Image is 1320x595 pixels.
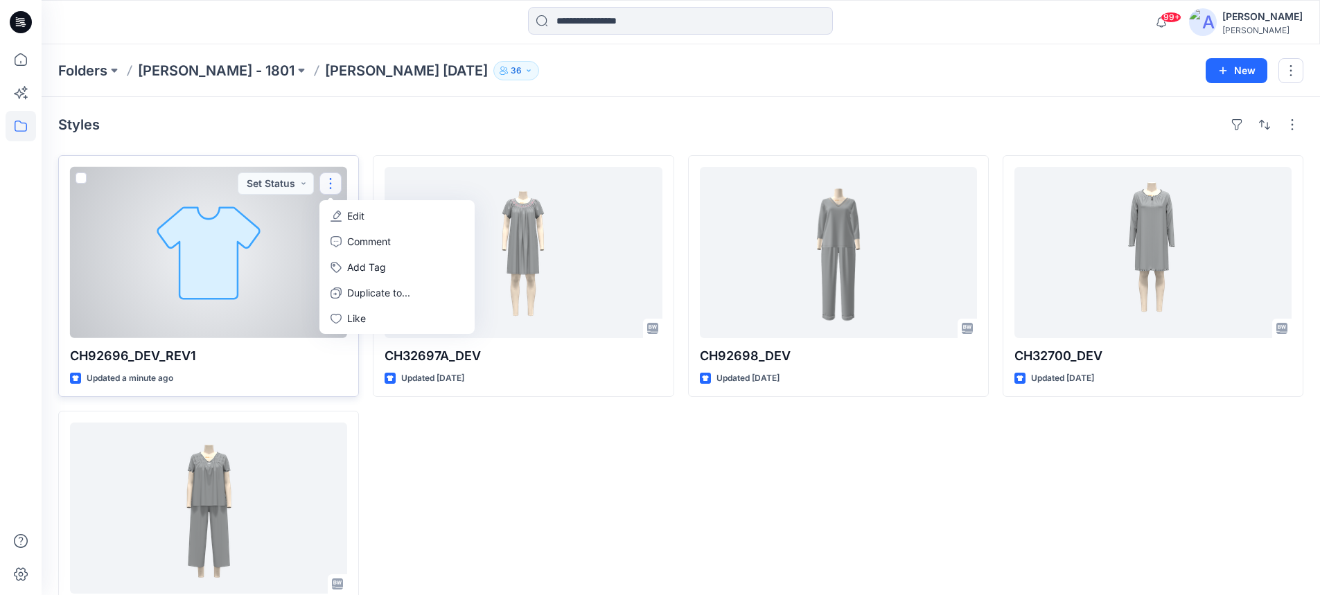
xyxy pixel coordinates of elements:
[385,167,662,338] a: CH32697A_DEV
[1014,167,1292,338] a: CH32700_DEV
[1014,346,1292,366] p: CH32700_DEV
[58,61,107,80] a: Folders
[493,61,539,80] button: 36
[401,371,464,386] p: Updated [DATE]
[347,208,364,223] p: Edit
[347,311,366,326] p: Like
[70,423,347,594] a: CH92696_DEVELOPMENT
[138,61,294,80] a: [PERSON_NAME] - 1801
[70,167,347,338] a: CH92696_DEV_REV1
[87,371,173,386] p: Updated a minute ago
[1161,12,1181,23] span: 99+
[347,234,391,249] p: Comment
[347,285,410,300] p: Duplicate to...
[1206,58,1267,83] button: New
[1222,25,1303,35] div: [PERSON_NAME]
[1189,8,1217,36] img: avatar
[385,346,662,366] p: CH32697A_DEV
[58,116,100,133] h4: Styles
[716,371,780,386] p: Updated [DATE]
[700,167,977,338] a: CH92698_DEV
[1222,8,1303,25] div: [PERSON_NAME]
[1031,371,1094,386] p: Updated [DATE]
[322,203,472,229] a: Edit
[700,346,977,366] p: CH92698_DEV
[325,61,488,80] p: [PERSON_NAME] [DATE]
[511,63,522,78] p: 36
[322,254,472,280] button: Add Tag
[70,346,347,366] p: CH92696_DEV_REV1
